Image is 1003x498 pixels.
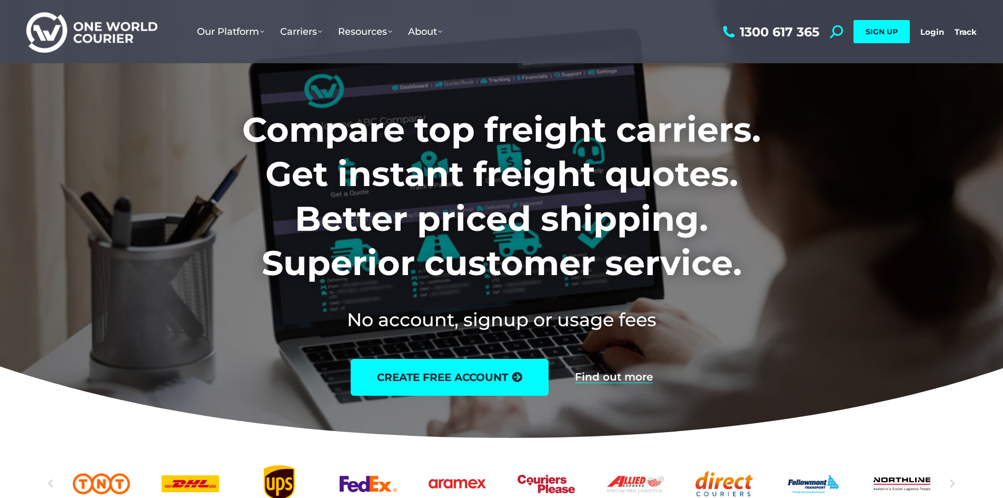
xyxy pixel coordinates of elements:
a: Find out more [575,372,653,383]
a: Carriers [272,15,330,48]
span: Carriers [280,26,322,37]
img: One World Courier [26,11,157,53]
span: Our Platform [197,26,264,37]
span: Resources [338,26,392,37]
a: Track [955,27,977,37]
span: About [408,26,442,37]
a: About [400,15,450,48]
span: SIGN UP [866,27,898,36]
a: Our Platform [189,15,272,48]
a: Login [920,27,944,37]
h2: No account, signup or usage fees [173,307,830,333]
a: 1300 617 365 [720,25,819,38]
h1: Compare top freight carriers. Get instant freight quotes. Better priced shipping. Superior custom... [173,108,830,286]
a: Resources [330,15,400,48]
a: SIGN UP [853,20,910,43]
a: create free account [351,359,549,396]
